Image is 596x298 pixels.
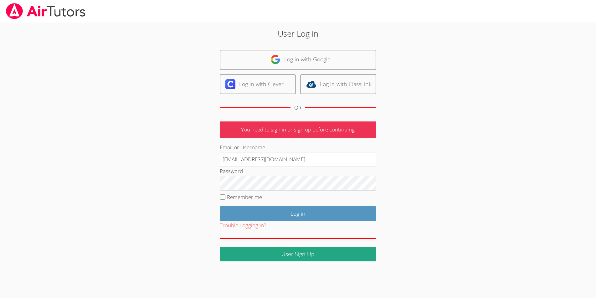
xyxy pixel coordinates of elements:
label: Password [220,167,243,175]
h2: User Log in [137,28,459,39]
img: classlink-logo-d6bb404cc1216ec64c9a2012d9dc4662098be43eaf13dc465df04b49fa7ab582.svg [306,79,316,89]
a: Log in with Google [220,50,376,69]
a: User Sign Up [220,247,376,261]
p: You need to sign in or sign up before continuing [220,121,376,138]
img: airtutors_banner-c4298cdbf04f3fff15de1276eac7730deb9818008684d7c2e4769d2f7ddbe033.png [5,3,86,19]
label: Email or Username [220,144,265,151]
img: google-logo-50288ca7cdecda66e5e0955fdab243c47b7ad437acaf1139b6f446037453330a.svg [270,54,280,64]
a: Log in with Clever [220,74,295,94]
img: clever-logo-6eab21bc6e7a338710f1a6ff85c0baf02591cd810cc4098c63d3a4b26e2feb20.svg [225,79,235,89]
button: Trouble Logging In? [220,221,266,230]
a: Log in with ClassLink [301,74,376,94]
div: OR [294,103,301,112]
input: Log in [220,206,376,221]
label: Remember me [227,193,262,201]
